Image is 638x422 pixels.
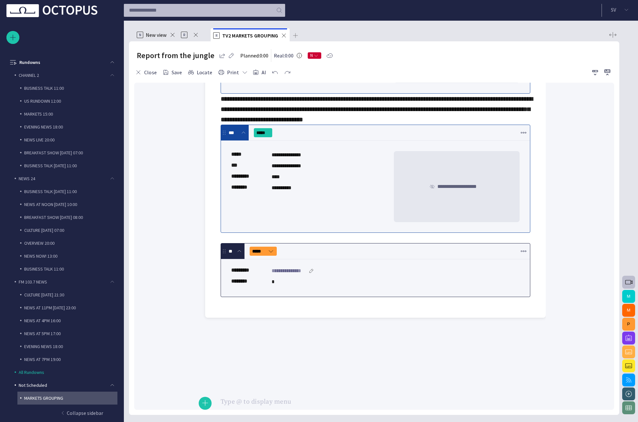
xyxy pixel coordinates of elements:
[17,224,117,237] div: CULTURE [DATE] 07:00
[178,28,211,41] div: R
[240,52,268,59] p: Planned: 0:00
[17,133,117,146] div: NEWS LIVE 20:00
[17,353,117,366] div: NEWS AT 7PM 19:00
[181,32,187,38] p: R
[24,149,117,156] p: BREAKFAST SHOW [DATE] 07:00
[134,67,159,78] button: Close
[6,4,97,17] img: Octopus News Room
[308,50,321,61] button: N
[274,52,294,59] p: Real: 0:00
[17,159,117,172] div: BUSINESS TALK [DATE] 11:00
[622,290,635,303] button: M
[24,253,117,259] p: NEWS NOW! 13:00
[17,185,117,198] div: BUSINESS TALK [DATE] 11:00
[17,314,117,327] div: NEWS AT 4PM 16:00
[19,382,111,388] p: Not Scheduled
[252,67,268,78] button: AI
[65,409,107,417] p: Collapse sidebar
[24,266,117,272] p: BUSINESS TALK 11:00
[17,327,117,340] div: NEWS AT 5PM 17:00
[24,111,117,117] p: MARKETS 15:00
[146,32,167,38] span: New view
[622,318,635,331] button: P
[611,6,616,14] p: S V
[310,53,314,58] span: N
[24,124,117,130] p: EVENING NEWS 18:00
[17,392,117,405] div: MARKETS GROUPING
[17,262,117,275] div: BUSINESS TALK 11:00
[187,67,214,78] button: Locate
[137,32,143,38] p: N
[222,32,278,39] span: TV2 MARKETS GROUPING
[19,279,111,285] p: FM 103.7 NEWS
[19,175,111,182] p: NEWS 24
[622,304,635,317] button: M
[17,237,117,250] div: OVERVIEW 20:00
[17,108,117,120] div: MARKETS 15:00
[17,340,117,353] div: EVENING NEWS 18:00
[19,59,40,66] p: Rundowns
[134,28,178,41] div: NNew view
[24,317,117,324] p: NEWS AT 4PM 16:00
[17,198,117,211] div: NEWS AT NOON [DATE] 10:00
[19,72,111,78] p: CHANNEL 2
[17,288,117,301] div: CULTURE [DATE] 21:30
[17,95,117,108] div: US RUNDOWN 12:00
[24,240,117,246] p: OVERVIEW 20:00
[9,407,114,419] button: Collapse sidebar
[17,301,117,314] div: NEWS AT 11PM [DATE] 23:00
[17,146,117,159] div: BREAKFAST SHOW [DATE] 07:00
[24,227,117,233] p: CULTURE [DATE] 07:00
[17,211,117,224] div: BREAKFAST SHOW [DATE] 08:00
[24,214,117,221] p: BREAKFAST SHOW [DATE] 08:00
[17,250,117,262] div: NEWS NOW! 13:00
[24,395,117,401] p: MARKETS GROUPING
[24,85,117,91] p: BUSINESS TALK 11:00
[211,28,290,41] div: RTV2 MARKETS GROUPING
[137,50,214,61] h2: Report from the jungle
[24,304,117,311] p: NEWS AT 11PM [DATE] 23:00
[24,98,117,104] p: US RUNDOWN 12:00
[24,201,117,208] p: NEWS AT NOON [DATE] 10:00
[19,369,117,376] p: All Rundowns
[24,292,117,298] p: CULTURE [DATE] 21:30
[24,137,117,143] p: NEWS LIVE 20:00
[6,30,117,381] ul: main menu
[24,162,117,169] p: BUSINESS TALK [DATE] 11:00
[213,32,220,39] p: R
[17,120,117,133] div: EVENING NEWS 18:00
[162,67,184,78] button: Save
[217,67,249,78] button: Print
[17,82,117,95] div: BUSINESS TALK 11:00
[24,356,117,363] p: NEWS AT 7PM 19:00
[24,330,117,337] p: NEWS AT 5PM 17:00
[24,343,117,350] p: EVENING NEWS 18:00
[24,188,117,195] p: BUSINESS TALK [DATE] 11:00
[606,4,634,15] button: SV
